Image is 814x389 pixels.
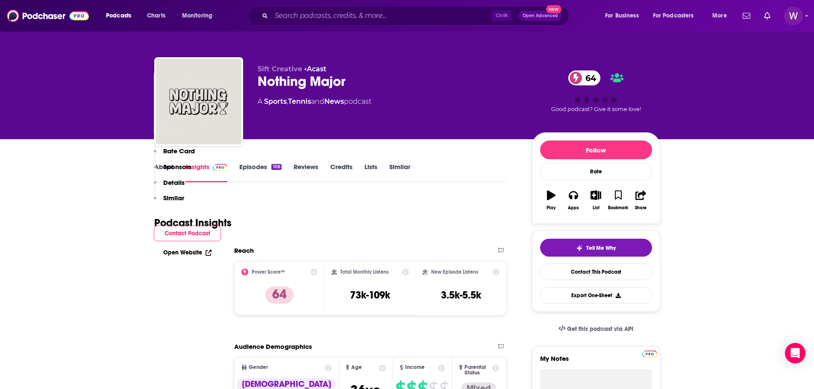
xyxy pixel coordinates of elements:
button: open menu [599,9,649,23]
span: • [304,65,326,73]
a: Reviews [294,163,318,182]
button: open menu [176,9,223,23]
p: Sponsors [163,163,191,171]
div: Search podcasts, credits, & more... [256,6,577,26]
span: Tell Me Why [586,245,616,252]
span: , [287,97,288,105]
span: Gender [249,365,268,370]
h2: Power Score™ [252,269,285,275]
a: Credits [330,163,353,182]
div: Share [635,205,646,211]
span: New [546,5,561,13]
span: Good podcast? Give it some love! [551,106,641,112]
h2: Reach [234,246,254,254]
h3: 73k-109k [350,289,390,301]
img: Nothing Major [156,59,241,144]
div: A podcast [258,97,371,107]
div: Play [547,205,555,211]
h2: Audience Demographics [234,342,312,351]
button: Play [540,185,562,216]
a: Lists [364,163,377,182]
button: Open AdvancedNew [519,11,562,21]
h3: 3.5k-5.5k [441,289,481,301]
button: Similar [154,194,184,210]
span: Podcasts [106,10,131,22]
a: Similar [389,163,410,182]
a: Sports [264,97,287,105]
a: Pro website [642,349,657,357]
span: Charts [147,10,165,22]
button: Bookmark [607,185,629,216]
span: Monitoring [182,10,212,22]
input: Search podcasts, credits, & more... [271,9,492,23]
button: Follow [540,140,652,159]
span: Ctrl K [492,10,512,21]
button: Details [154,178,185,194]
span: and [311,97,324,105]
p: Details [163,178,185,187]
button: open menu [100,9,142,23]
button: open menu [647,9,706,23]
div: Rate [540,163,652,180]
button: List [585,185,607,216]
a: Show notifications dropdown [739,9,754,23]
button: Share [629,185,652,216]
div: 106 [271,164,281,170]
h2: New Episode Listens [431,269,478,275]
a: Open Website [163,249,212,256]
span: Sift Creative [258,65,302,73]
a: 64 [568,70,600,85]
button: Apps [562,185,585,216]
span: For Podcasters [653,10,694,22]
div: List [593,205,599,211]
p: Similar [163,194,184,202]
a: Episodes106 [239,163,281,182]
h2: Total Monthly Listens [340,269,388,275]
button: Export One-Sheet [540,287,652,304]
span: Open Advanced [523,14,558,18]
a: Acast [307,65,326,73]
span: Income [405,365,425,370]
div: Open Intercom Messenger [785,343,805,363]
a: Charts [141,9,170,23]
span: More [712,10,727,22]
div: Apps [568,205,579,211]
div: 64Good podcast? Give it some love! [532,65,660,118]
button: open menu [706,9,738,23]
a: News [324,97,344,105]
label: My Notes [540,354,652,369]
button: tell me why sparkleTell Me Why [540,239,652,257]
a: Get this podcast via API [552,319,641,339]
span: 64 [577,70,600,85]
span: For Business [605,10,639,22]
button: Sponsors [154,163,191,178]
a: Tennis [288,97,311,105]
img: tell me why sparkle [576,245,583,252]
button: Show profile menu [784,6,803,25]
p: 64 [265,287,294,304]
a: Contact This Podcast [540,263,652,280]
span: Parental Status [464,365,491,376]
img: Podchaser - Follow, Share and Rate Podcasts [7,8,89,24]
img: Podchaser Pro [642,351,657,357]
button: Contact Podcast [154,225,221,241]
div: Bookmark [608,205,628,211]
span: Get this podcast via API [567,325,633,333]
span: Logged in as williammwhite [784,6,803,25]
img: User Profile [784,6,803,25]
span: Age [351,365,362,370]
a: Show notifications dropdown [761,9,774,23]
